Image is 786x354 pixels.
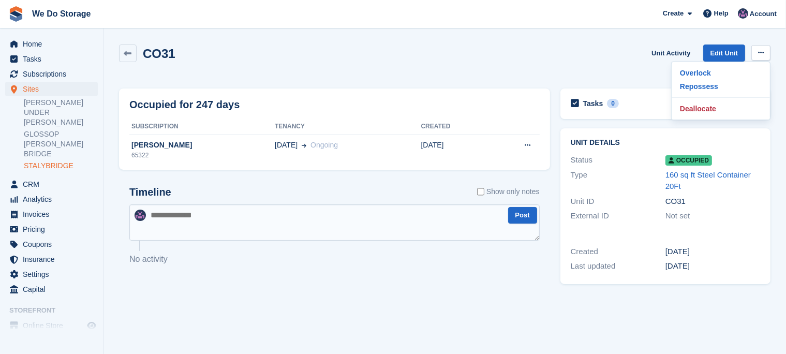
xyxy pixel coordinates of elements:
a: menu [5,222,98,237]
a: menu [5,267,98,282]
span: Insurance [23,252,85,267]
div: Unit ID [571,196,665,208]
div: External ID [571,210,665,222]
span: Ongoing [310,141,338,149]
a: menu [5,207,98,222]
a: menu [5,237,98,252]
label: Show only notes [477,186,540,197]
span: Home [23,37,85,51]
a: menu [5,318,98,333]
span: Analytics [23,192,85,207]
a: menu [5,177,98,191]
h2: Occupied for 247 days [129,97,240,112]
th: Subscription [129,119,275,135]
span: Create [663,8,684,19]
div: Status [571,154,665,166]
p: No activity [129,253,540,265]
button: Post [508,207,537,224]
input: Show only notes [477,186,484,197]
span: [DATE] [275,140,298,151]
a: menu [5,252,98,267]
a: menu [5,37,98,51]
h2: Timeline [129,186,171,198]
div: [DATE] [665,260,760,272]
span: Account [750,9,777,19]
span: Capital [23,282,85,297]
div: CO31 [665,196,760,208]
span: Pricing [23,222,85,237]
h2: CO31 [143,47,175,61]
div: Not set [665,210,760,222]
a: We Do Storage [28,5,95,22]
a: GLOSSOP [PERSON_NAME] BRIDGE [24,129,98,159]
a: Preview store [85,319,98,332]
span: Tasks [23,52,85,66]
span: CRM [23,177,85,191]
span: Help [714,8,729,19]
img: stora-icon-8386f47178a22dfd0bd8f6a31ec36ba5ce8667c1dd55bd0f319d3a0aa187defe.svg [8,6,24,22]
a: Repossess [676,80,766,93]
a: [PERSON_NAME] UNDER [PERSON_NAME] [24,98,98,127]
a: menu [5,82,98,96]
span: Coupons [23,237,85,252]
div: Last updated [571,260,665,272]
a: STALYBRIDGE [24,161,98,171]
a: menu [5,52,98,66]
span: Settings [23,267,85,282]
a: 160 sq ft Steel Container 20Ft [665,170,751,191]
div: Created [571,246,665,258]
div: 0 [607,99,619,108]
span: Online Store [23,318,85,333]
img: Wayne Pitt [738,8,748,19]
th: Created [421,119,489,135]
a: Edit Unit [703,45,745,62]
th: Tenancy [275,119,421,135]
div: 65322 [129,151,275,160]
img: Wayne Pitt [135,210,146,221]
a: Deallocate [676,102,766,115]
a: menu [5,192,98,207]
a: Unit Activity [647,45,694,62]
span: Invoices [23,207,85,222]
span: Subscriptions [23,67,85,81]
h2: Tasks [583,99,603,108]
div: [PERSON_NAME] [129,140,275,151]
div: Type [571,169,665,193]
span: Storefront [9,305,103,316]
a: Overlock [676,66,766,80]
a: menu [5,282,98,297]
td: [DATE] [421,135,489,166]
span: Occupied [665,155,712,166]
span: Sites [23,82,85,96]
div: [DATE] [665,246,760,258]
a: menu [5,67,98,81]
h2: Unit details [571,139,760,147]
